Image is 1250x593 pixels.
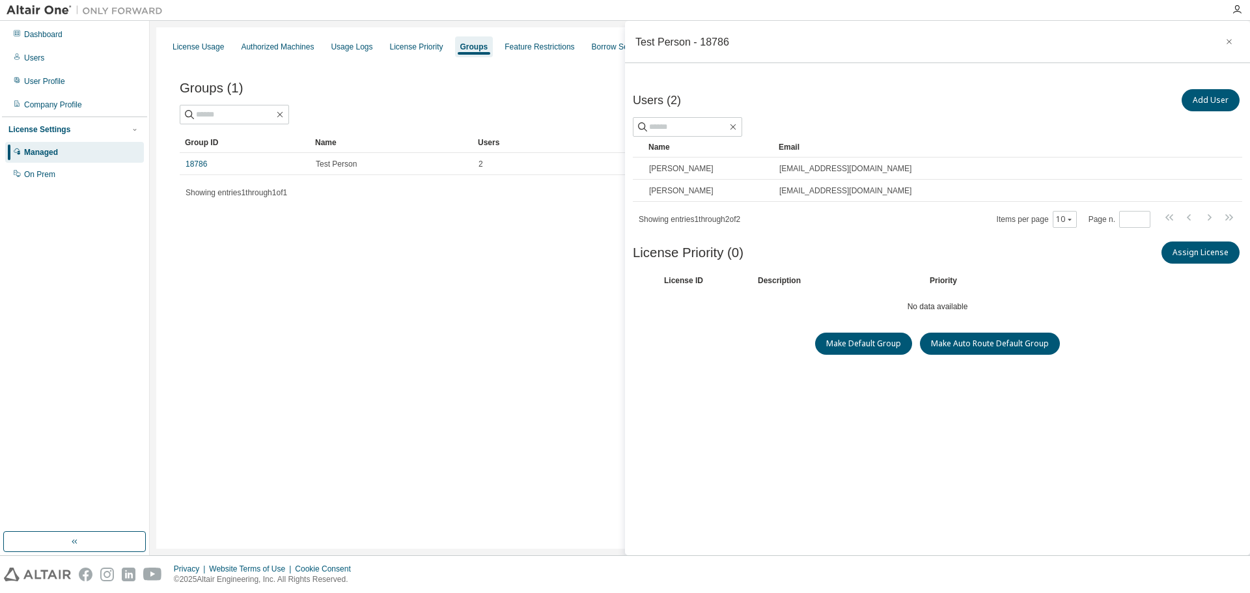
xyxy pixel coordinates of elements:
div: License Priority [390,42,443,52]
div: Name [648,137,768,158]
div: Website Terms of Use [209,564,295,574]
div: Company Profile [24,100,82,110]
div: Groups [460,42,488,52]
div: Managed [24,147,58,158]
div: License Settings [8,124,70,135]
div: License Usage [173,42,224,52]
div: On Prem [24,169,55,180]
span: 2 [479,159,483,169]
span: License Priority (0) [633,245,743,260]
span: Showing entries 1 through 1 of 1 [186,188,287,197]
button: Make Default Group [815,333,912,355]
span: [EMAIL_ADDRESS][DOMAIN_NAME] [779,186,911,196]
img: linkedin.svg [122,568,135,581]
img: youtube.svg [143,568,162,581]
div: Privacy [174,564,209,574]
div: Dashboard [24,29,62,40]
span: [PERSON_NAME] [649,163,714,174]
img: facebook.svg [79,568,92,581]
div: Usage Logs [331,42,372,52]
span: Groups (1) [180,81,243,96]
div: Group ID [185,132,305,153]
span: [PERSON_NAME] [649,186,714,196]
a: 18786 [186,159,207,169]
div: Email [779,137,1210,158]
div: Borrow Settings [592,42,647,52]
span: Showing entries 1 through 2 of 2 [639,215,740,224]
div: Priority [930,275,957,286]
div: Users [478,132,1184,153]
div: Feature Restrictions [505,42,574,52]
span: Page n. [1089,211,1150,228]
div: Name [315,132,467,153]
div: License ID [664,275,742,286]
img: Altair One [7,4,169,17]
img: altair_logo.svg [4,568,71,581]
div: Description [758,275,914,286]
button: 10 [1056,214,1074,225]
button: Add User [1182,89,1240,111]
button: Assign License [1161,241,1240,264]
span: Test Person [316,159,357,169]
div: No data available [633,87,1242,561]
div: Users [24,53,44,63]
p: © 2025 Altair Engineering, Inc. All Rights Reserved. [174,574,359,585]
span: Items per page [997,211,1077,228]
div: Test Person - 18786 [635,36,729,47]
div: User Profile [24,76,65,87]
span: Users (2) [633,94,681,107]
div: Cookie Consent [295,564,358,574]
div: Authorized Machines [241,42,314,52]
span: [EMAIL_ADDRESS][DOMAIN_NAME] [779,163,911,174]
img: instagram.svg [100,568,114,581]
button: Make Auto Route Default Group [920,333,1060,355]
